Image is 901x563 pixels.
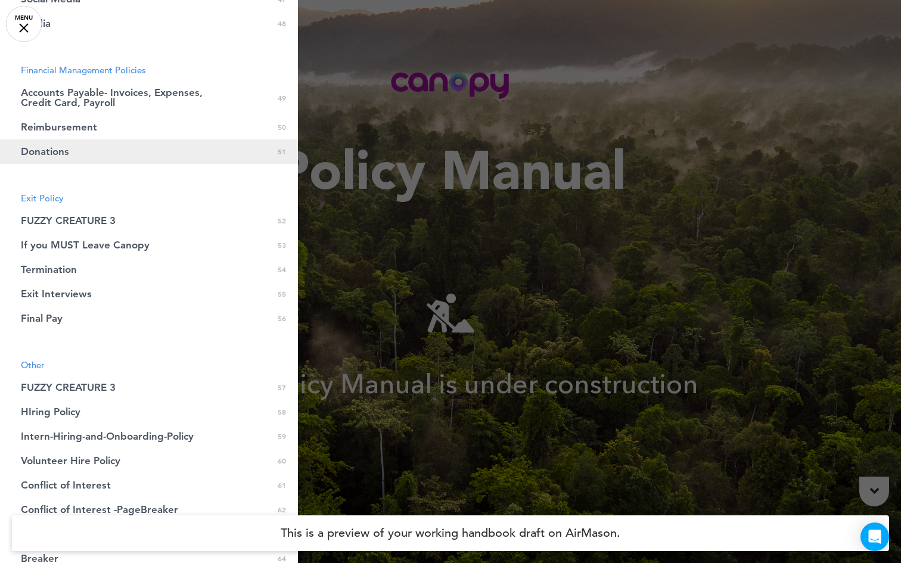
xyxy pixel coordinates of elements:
[21,88,218,108] span: Accounts Payable- Invoices, Expenses, Credit Card, Payroll
[278,313,286,324] span: 56
[21,313,63,324] span: Final Pay
[278,216,286,226] span: 52
[278,240,286,250] span: 53
[278,456,286,466] span: 60
[278,407,286,417] span: 58
[21,382,116,393] span: FUZZY CREATURE 3
[21,480,111,490] span: Conflict of Interest
[278,431,286,441] span: 59
[21,240,150,250] span: If you MUST Leave Canopy
[278,480,286,490] span: 61
[278,382,286,393] span: 57
[278,289,286,299] span: 55
[21,216,116,226] span: FUZZY CREATURE 3
[21,265,77,275] span: Termination
[21,505,178,515] span: Conflict of Interest -PageBreaker
[278,265,286,275] span: 54
[278,147,286,157] span: 51
[278,505,286,515] span: 62
[21,289,92,299] span: Exit Interviews
[21,456,120,466] span: Volunteer Hire Policy
[21,147,69,157] span: Donations
[21,122,97,132] span: Reimbursement
[278,18,286,29] span: 48
[278,122,286,132] span: 50
[12,515,889,551] h4: This is a preview of your working handbook draft on AirMason.
[860,522,889,551] div: Open Intercom Messenger
[278,93,286,103] span: 49
[21,407,80,417] span: HIring Policy
[6,6,42,42] a: MENU
[21,431,194,441] span: Intern-Hiring-and-Onboarding-Policy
